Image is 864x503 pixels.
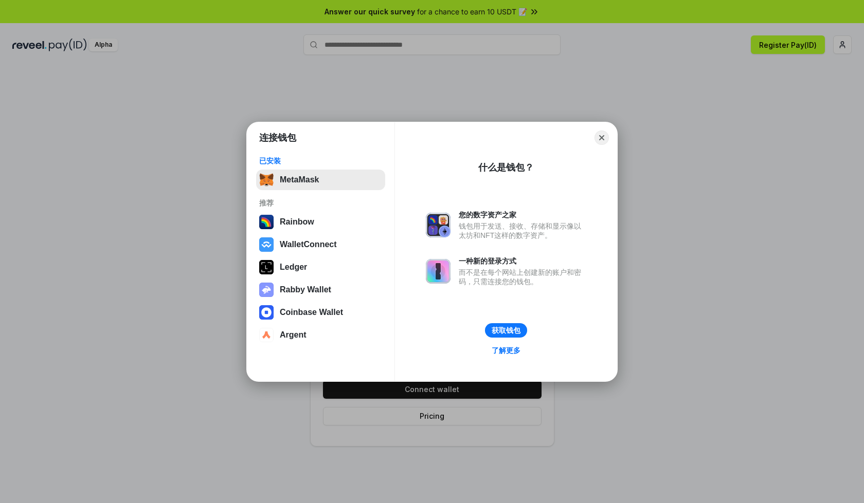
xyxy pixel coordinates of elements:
[459,268,586,286] div: 而不是在每个网站上创建新的账户和密码，只需连接您的钱包。
[280,330,307,340] div: Argent
[280,175,319,184] div: MetaMask
[259,328,274,342] img: svg+xml,%3Csvg%20width%3D%2228%22%20height%3D%2228%22%20viewBox%3D%220%200%2028%2028%22%20fill%3D...
[259,237,274,252] img: svg+xml,%3Csvg%20width%3D%2228%22%20height%3D%2228%22%20viewBox%3D%220%200%2028%2028%22%20fill%3D...
[485,344,527,357] a: 了解更多
[280,263,307,272] div: Ledger
[259,260,274,274] img: svg+xml,%3Csvg%20xmlns%3D%22http%3A%2F%2Fwww.w3.org%2F2000%2Fsvg%22%20width%3D%2228%22%20height%3...
[256,257,385,277] button: Ledger
[280,308,343,317] div: Coinbase Wallet
[259,173,274,187] img: svg+xml,%3Csvg%20fill%3D%22none%22%20height%3D%2233%22%20viewBox%3D%220%200%2035%2033%22%20width%...
[280,285,331,294] div: Rabby Wallet
[492,346,520,355] div: 了解更多
[280,240,337,249] div: WalletConnect
[256,170,385,190] button: MetaMask
[256,234,385,255] button: WalletConnect
[256,212,385,232] button: Rainbow
[492,326,520,335] div: 获取钱包
[595,131,609,145] button: Close
[485,323,527,338] button: 获取钱包
[459,256,586,266] div: 一种新的登录方式
[259,198,382,208] div: 推荐
[256,302,385,323] button: Coinbase Wallet
[259,156,382,165] div: 已安装
[256,280,385,300] button: Rabby Wallet
[459,221,586,240] div: 钱包用于发送、接收、存储和显示像以太坊和NFT这样的数字资产。
[256,325,385,345] button: Argent
[259,215,274,229] img: svg+xml,%3Csvg%20width%3D%22120%22%20height%3D%22120%22%20viewBox%3D%220%200%20120%20120%22%20fil...
[259,132,296,144] h1: 连接钱包
[459,210,586,219] div: 您的数字资产之家
[478,161,534,174] div: 什么是钱包？
[426,259,451,284] img: svg+xml,%3Csvg%20xmlns%3D%22http%3A%2F%2Fwww.w3.org%2F2000%2Fsvg%22%20fill%3D%22none%22%20viewBox...
[426,213,451,237] img: svg+xml,%3Csvg%20xmlns%3D%22http%3A%2F%2Fwww.w3.org%2F2000%2Fsvg%22%20fill%3D%22none%22%20viewBox...
[280,217,314,227] div: Rainbow
[259,283,274,297] img: svg+xml,%3Csvg%20xmlns%3D%22http%3A%2F%2Fwww.w3.org%2F2000%2Fsvg%22%20fill%3D%22none%22%20viewBox...
[259,305,274,320] img: svg+xml,%3Csvg%20width%3D%2228%22%20height%3D%2228%22%20viewBox%3D%220%200%2028%2028%22%20fill%3D...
